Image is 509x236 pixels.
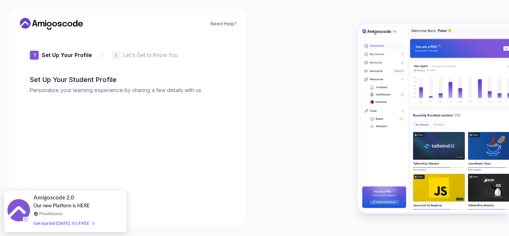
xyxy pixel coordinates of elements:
[30,86,225,94] p: Personalize your learning experience by sharing a few details with us.
[358,23,509,212] img: Amigoscode Dashboard
[211,21,237,27] a: Need Help?
[123,51,178,59] p: Let's Get to Know You
[34,53,35,57] p: 1
[34,193,74,202] span: Amigoscode 2.0
[34,219,94,227] div: Get started [DATE]. It's FREE
[18,18,85,30] a: Home link
[115,53,117,57] p: 2
[30,75,225,85] h2: Set Up Your Student Profile
[7,199,30,223] img: provesource social proof notification image
[39,210,62,217] a: ProveSource
[34,202,90,208] span: Our new Platform is HERE
[42,51,92,59] p: Set Up Your Profile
